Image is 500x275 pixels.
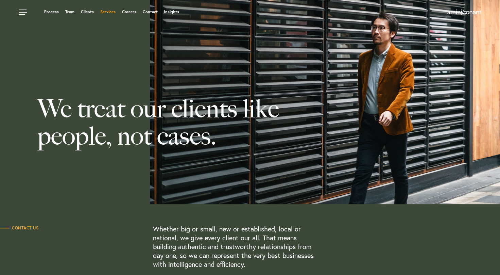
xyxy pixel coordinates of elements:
[447,10,481,15] img: Amini & Conant
[153,225,321,269] p: Whether big or small, new or established, local or national, we give every client our all. That m...
[65,10,74,14] a: Team
[122,10,136,14] a: Careers
[447,10,481,15] a: Home
[81,10,94,14] a: Clients
[142,10,157,14] a: Contact
[44,10,59,14] a: Process
[164,10,179,14] a: Insights
[100,10,116,14] a: Services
